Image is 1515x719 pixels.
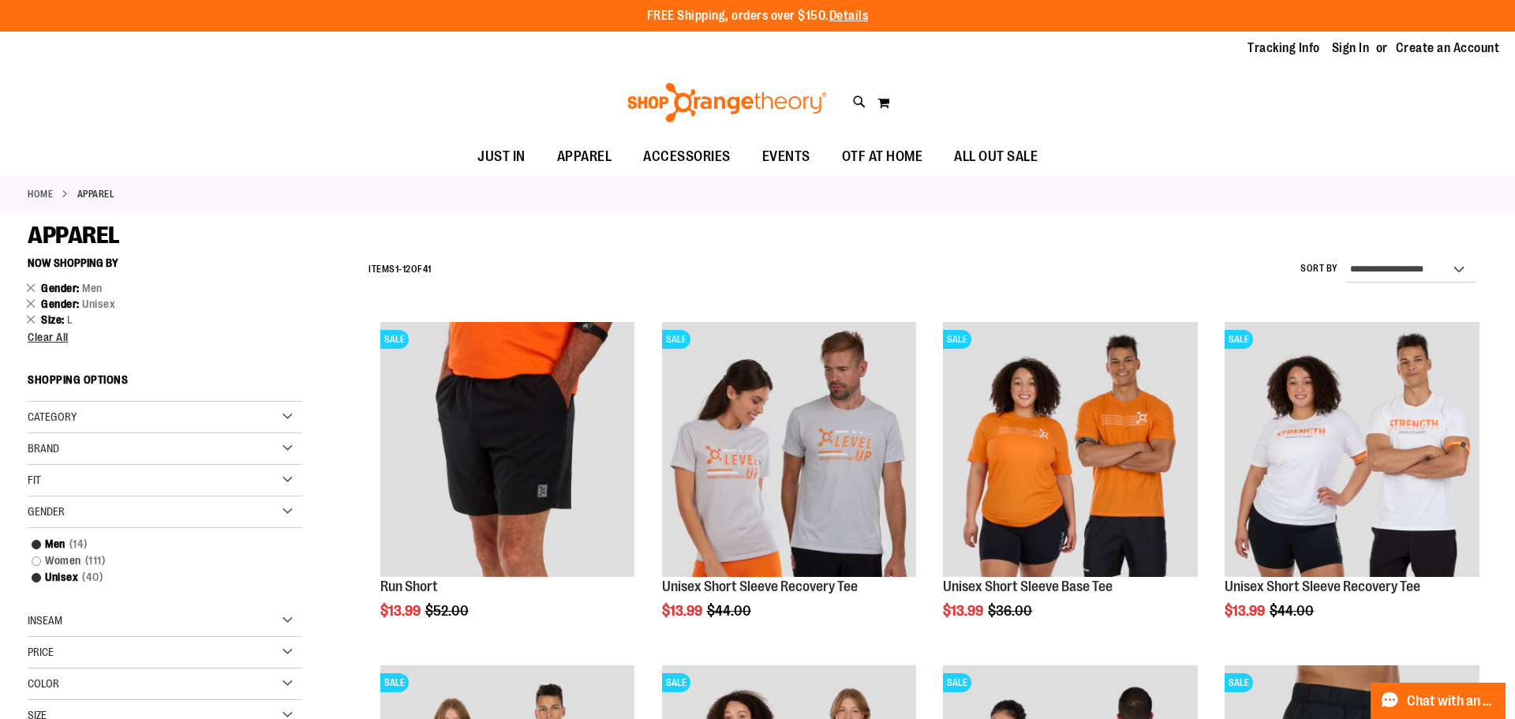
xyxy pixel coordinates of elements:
span: $52.00 [425,603,471,619]
div: product [372,314,643,658]
a: Details [829,9,869,23]
span: $36.00 [988,603,1034,619]
span: JUST IN [477,139,526,174]
a: Run Short [380,579,438,594]
span: $13.99 [662,603,705,619]
span: Fit [28,474,41,486]
span: $44.00 [707,603,754,619]
span: $13.99 [943,603,986,619]
span: Price [28,646,54,658]
img: Product image for Unisex Short Sleeve Recovery Tee [662,322,917,577]
span: $13.99 [1225,603,1267,619]
strong: Shopping Options [28,366,302,402]
div: product [1217,314,1487,658]
label: Sort By [1300,262,1338,275]
span: Unisex [82,298,115,310]
button: Now Shopping by [28,249,126,276]
span: Size [41,313,67,326]
span: ALL OUT SALE [954,139,1038,174]
div: product [654,314,925,658]
a: Home [28,187,53,201]
span: 111 [81,552,110,569]
a: Unisex Short Sleeve Recovery Tee [662,579,858,594]
span: $44.00 [1270,603,1316,619]
span: SALE [380,330,409,349]
span: SALE [943,330,971,349]
span: SALE [1225,330,1253,349]
a: Unisex40 [24,569,287,586]
span: APPAREL [28,222,120,249]
span: $13.99 [380,603,423,619]
img: Product image for Unisex Short Sleeve Base Tee [943,322,1198,577]
a: Men14 [24,536,287,552]
span: SALE [662,673,690,692]
span: SALE [380,673,409,692]
span: L [67,313,73,326]
a: Product image for Unisex Short Sleeve Base TeeSALE [943,322,1198,579]
span: 40 [78,569,107,586]
span: OTF AT HOME [842,139,923,174]
a: Product image for Unisex Short Sleeve Recovery TeeSALE [1225,322,1479,579]
span: 1 [395,264,399,275]
button: Chat with an Expert [1371,683,1506,719]
h2: Items - of [368,257,432,282]
a: Clear All [28,331,302,343]
span: Chat with an Expert [1407,694,1496,709]
span: ACCESSORIES [643,139,731,174]
span: EVENTS [762,139,810,174]
a: Unisex Short Sleeve Base Tee [943,579,1113,594]
span: 41 [423,264,432,275]
span: 14 [65,536,92,552]
a: Women111 [24,552,287,569]
a: Sign In [1332,39,1370,57]
span: SALE [1225,673,1253,692]
span: SALE [662,330,690,349]
strong: APPAREL [77,187,115,201]
a: Product image for Unisex Short Sleeve Recovery TeeSALE [662,322,917,579]
a: Tracking Info [1248,39,1320,57]
span: SALE [943,673,971,692]
div: product [935,314,1206,658]
img: Shop Orangetheory [625,83,829,122]
img: Product image for Unisex Short Sleeve Recovery Tee [1225,322,1479,577]
span: 12 [402,264,411,275]
a: Unisex Short Sleeve Recovery Tee [1225,579,1420,594]
span: Gender [41,282,82,294]
span: Inseam [28,614,62,627]
span: Clear All [28,331,69,343]
span: APPAREL [557,139,612,174]
span: Gender [28,505,65,518]
span: Men [82,282,103,294]
img: Product image for Run Short [380,322,635,577]
span: Brand [28,442,59,455]
a: Product image for Run ShortSALE [380,322,635,579]
span: Color [28,677,59,690]
span: Category [28,410,77,423]
p: FREE Shipping, orders over $150. [647,7,869,25]
span: Gender [41,298,82,310]
a: Create an Account [1396,39,1500,57]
